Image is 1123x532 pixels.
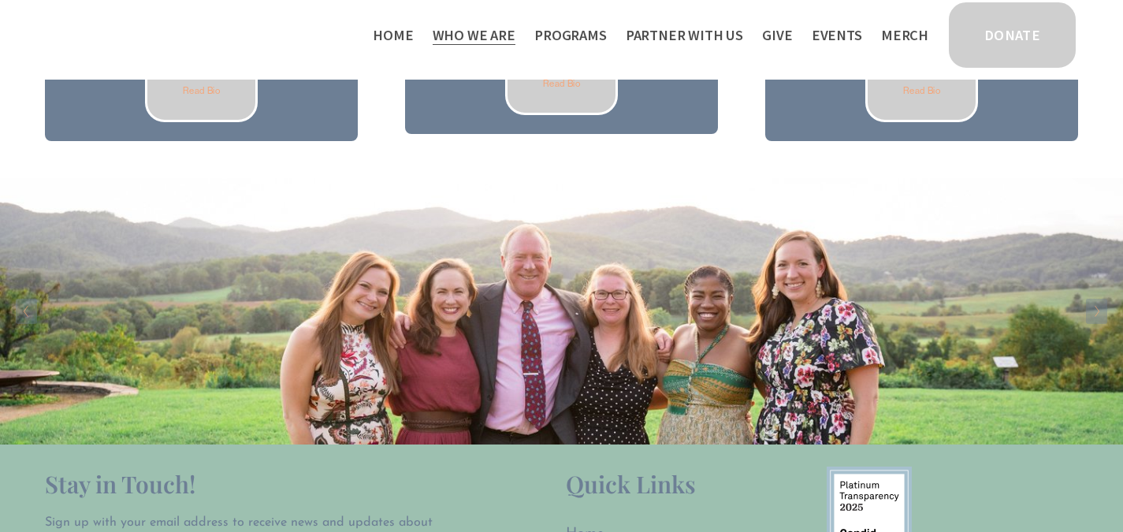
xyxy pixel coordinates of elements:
[626,24,743,47] span: Partner With Us
[505,52,619,115] a: Read Bio
[16,299,37,324] button: Previous Slide
[534,24,607,47] span: Programs
[45,467,470,502] h2: Stay in Touch!
[762,22,792,48] a: Give
[145,59,258,122] a: Read Bio
[1086,299,1107,324] button: Next Slide
[812,22,862,48] a: Events
[433,24,515,47] span: Who We Are
[373,22,413,48] a: Home
[534,22,607,48] a: folder dropdown
[566,468,696,499] span: Quick Links
[865,59,979,122] a: Read Bio
[626,22,743,48] a: folder dropdown
[881,22,928,48] a: Merch
[433,22,515,48] a: folder dropdown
